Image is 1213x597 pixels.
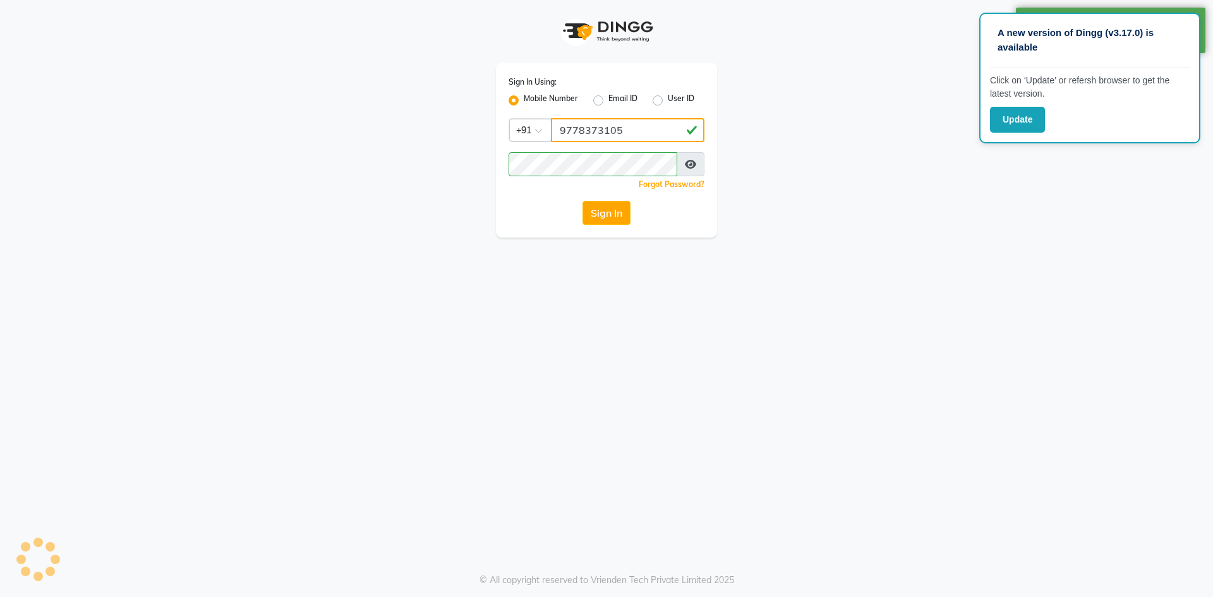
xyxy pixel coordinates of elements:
[668,93,694,108] label: User ID
[990,74,1190,100] p: Click on ‘Update’ or refersh browser to get the latest version.
[639,179,704,189] a: Forgot Password?
[524,93,578,108] label: Mobile Number
[582,201,631,225] button: Sign In
[990,107,1045,133] button: Update
[556,13,657,50] img: logo1.svg
[998,26,1182,54] p: A new version of Dingg (v3.17.0) is available
[608,93,637,108] label: Email ID
[509,76,557,88] label: Sign In Using:
[551,118,704,142] input: Username
[509,152,677,176] input: Username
